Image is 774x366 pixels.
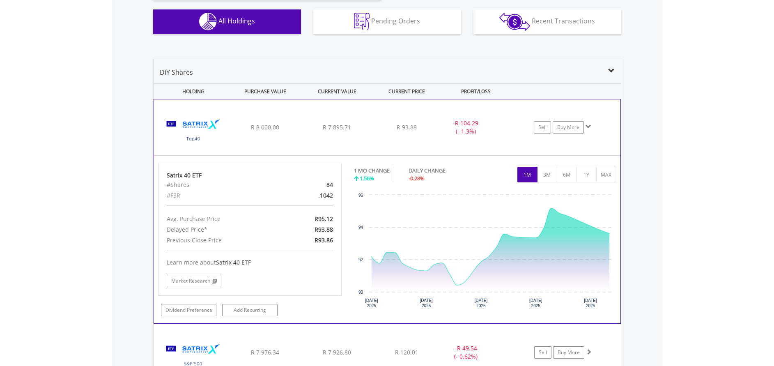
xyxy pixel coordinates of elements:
[161,304,216,316] a: Dividend Preference
[161,180,280,190] div: #Shares
[374,84,439,99] div: CURRENT PRICE
[199,13,217,30] img: holdings-wht.png
[160,68,193,77] span: DIY Shares
[158,110,229,153] img: TFSA.STX40.png
[553,346,584,359] a: Buy More
[475,298,488,308] text: [DATE] 2025
[161,235,280,246] div: Previous Close Price
[517,167,537,182] button: 1M
[354,191,616,314] svg: Interactive chart
[354,13,370,30] img: pending_instructions-wht.png
[323,348,351,356] span: R 7 926.80
[420,298,433,308] text: [DATE] 2025
[315,226,333,233] span: R93.88
[153,9,301,34] button: All Holdings
[397,123,417,131] span: R 93.88
[499,13,530,31] img: transactions-zar-wht.png
[161,224,280,235] div: Delayed Price*
[537,167,557,182] button: 3M
[354,167,390,175] div: 1 MO CHANGE
[455,119,478,127] span: R 104.29
[435,344,497,361] div: - (- 0.62%)
[218,16,255,25] span: All Holdings
[395,348,418,356] span: R 120.01
[302,84,372,99] div: CURRENT VALUE
[161,190,280,201] div: #FSR
[358,290,363,295] text: 90
[313,9,461,34] button: Pending Orders
[576,167,597,182] button: 1Y
[584,298,597,308] text: [DATE] 2025
[167,171,333,180] div: Satrix 40 ETF
[280,190,339,201] div: .1042
[230,84,301,99] div: PURCHASE VALUE
[553,121,584,134] a: Buy More
[457,344,477,352] span: R 49.54
[534,346,551,359] a: Sell
[473,9,621,34] button: Recent Transactions
[251,348,279,356] span: R 7 976.34
[358,258,363,262] text: 92
[441,84,511,99] div: PROFIT/LOSS
[154,84,229,99] div: HOLDING
[358,225,363,230] text: 94
[315,215,333,223] span: R95.12
[358,193,363,198] text: 96
[280,180,339,190] div: 84
[222,304,278,316] a: Add Recurring
[596,167,616,182] button: MAX
[161,214,280,224] div: Avg. Purchase Price
[360,175,374,182] span: 1.56%
[534,121,551,134] a: Sell
[409,167,474,175] div: DAILY CHANGE
[435,119,496,136] div: - (- 1.3%)
[371,16,420,25] span: Pending Orders
[532,16,595,25] span: Recent Transactions
[167,258,333,267] div: Learn more about
[216,258,251,266] span: Satrix 40 ETF
[251,123,279,131] span: R 8 000.00
[409,175,425,182] span: -0.28%
[529,298,542,308] text: [DATE] 2025
[323,123,351,131] span: R 7 895.71
[315,236,333,244] span: R93.86
[167,275,221,287] a: Market Research
[557,167,577,182] button: 6M
[365,298,378,308] text: [DATE] 2025
[354,191,616,314] div: Chart. Highcharts interactive chart.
